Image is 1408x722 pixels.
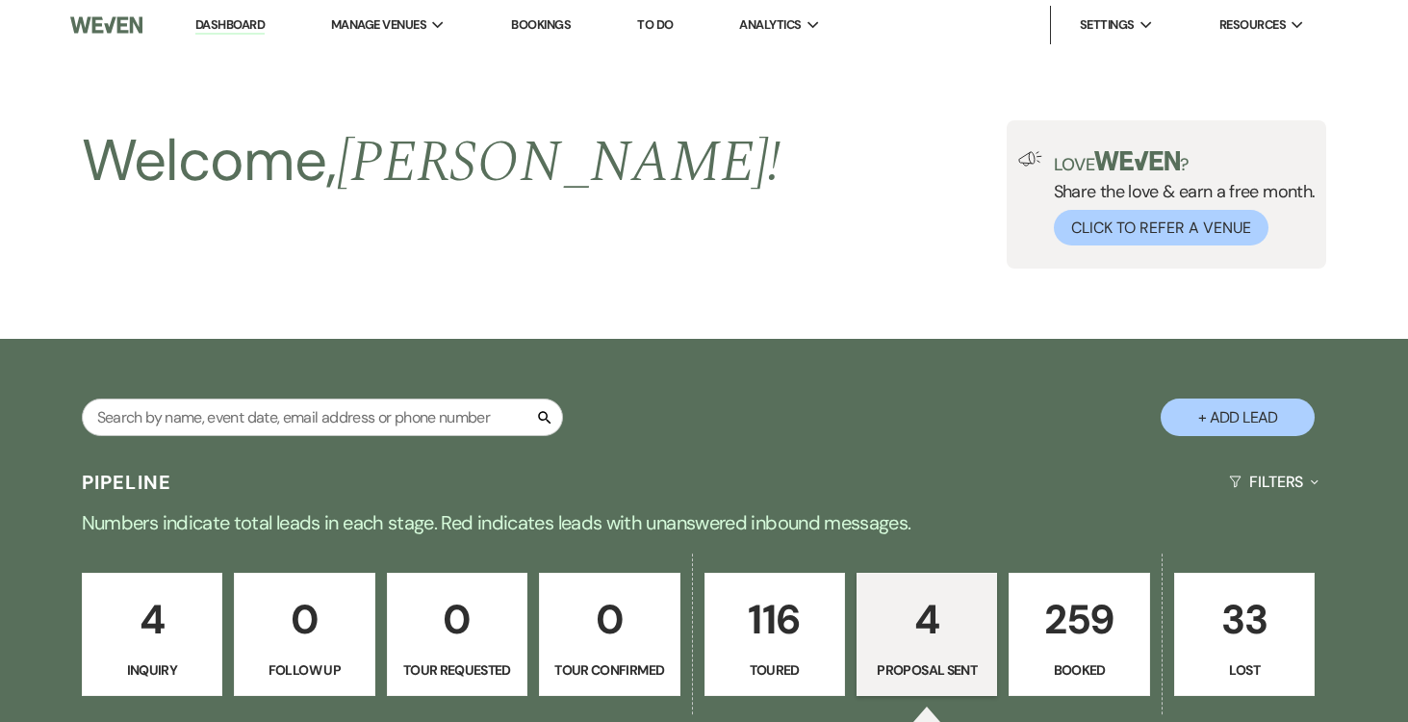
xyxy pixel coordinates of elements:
[234,573,374,696] a: 0Follow Up
[1021,659,1137,681] p: Booked
[551,659,667,681] p: Tour Confirmed
[195,16,265,35] a: Dashboard
[511,16,571,33] a: Bookings
[551,587,667,652] p: 0
[1187,587,1302,652] p: 33
[70,5,142,45] img: Weven Logo
[82,399,563,436] input: Search by name, event date, email address or phone number
[337,118,781,207] span: [PERSON_NAME] !
[12,507,1397,538] p: Numbers indicate total leads in each stage. Red indicates leads with unanswered inbound messages.
[331,15,426,35] span: Manage Venues
[82,573,222,696] a: 4Inquiry
[1021,587,1137,652] p: 259
[1221,456,1326,507] button: Filters
[869,659,985,681] p: Proposal Sent
[82,120,781,203] h2: Welcome,
[94,587,210,652] p: 4
[1187,659,1302,681] p: Lost
[1042,151,1316,245] div: Share the love & earn a free month.
[1219,15,1286,35] span: Resources
[387,573,527,696] a: 0Tour Requested
[1054,151,1316,173] p: Love ?
[637,16,673,33] a: To Do
[1080,15,1135,35] span: Settings
[717,659,832,681] p: Toured
[857,573,997,696] a: 4Proposal Sent
[246,587,362,652] p: 0
[399,659,515,681] p: Tour Requested
[94,659,210,681] p: Inquiry
[1161,399,1315,436] button: + Add Lead
[1018,151,1042,167] img: loud-speaker-illustration.svg
[1009,573,1149,696] a: 259Booked
[1174,573,1315,696] a: 33Lost
[246,659,362,681] p: Follow Up
[739,15,801,35] span: Analytics
[1054,210,1268,245] button: Click to Refer a Venue
[399,587,515,652] p: 0
[704,573,845,696] a: 116Toured
[82,469,172,496] h3: Pipeline
[869,587,985,652] p: 4
[717,587,832,652] p: 116
[1094,151,1180,170] img: weven-logo-green.svg
[539,573,679,696] a: 0Tour Confirmed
